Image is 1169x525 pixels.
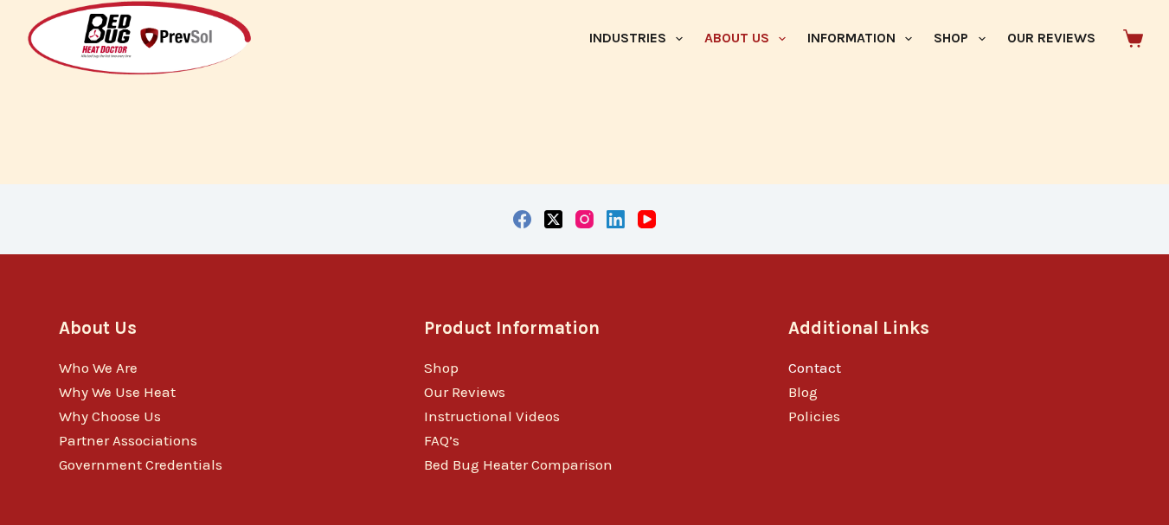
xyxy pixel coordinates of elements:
[424,315,746,342] h3: Product Information
[59,407,161,425] a: Why Choose Us
[544,210,562,228] a: X (Twitter)
[59,456,222,473] a: Government Credentials
[14,7,66,59] button: Open LiveChat chat widget
[788,359,841,376] a: Contact
[424,432,459,449] a: FAQ’s
[59,383,176,400] a: Why We Use Heat
[638,210,656,228] a: YouTube
[788,315,1110,342] h3: Additional Links
[59,432,197,449] a: Partner Associations
[513,210,531,228] a: Facebook
[424,456,613,473] a: Bed Bug Heater Comparison
[59,315,381,342] h3: About Us
[607,210,625,228] a: LinkedIn
[424,383,505,400] a: Our Reviews
[59,359,138,376] a: Who We Are
[424,359,459,376] a: Shop
[575,210,594,228] a: Instagram
[424,407,560,425] a: Instructional Videos
[788,383,818,400] a: Blog
[788,407,840,425] a: Policies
